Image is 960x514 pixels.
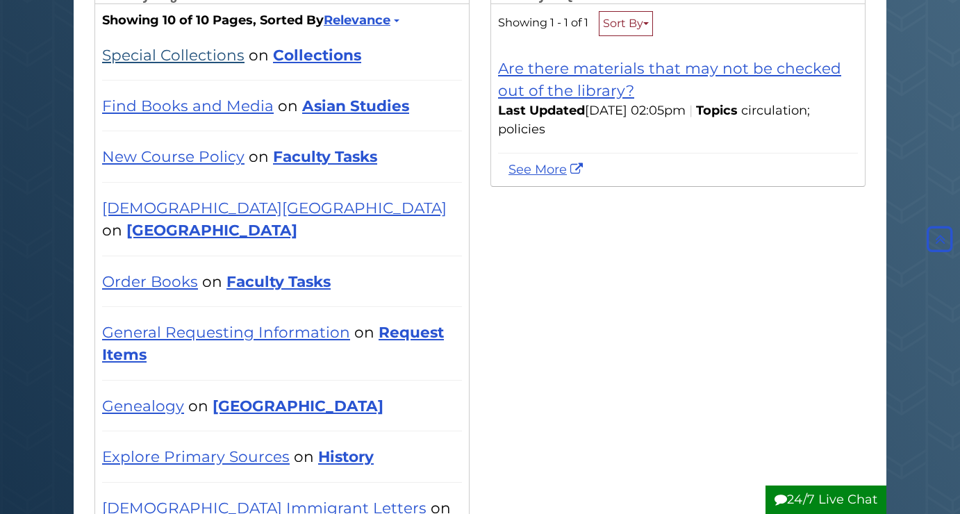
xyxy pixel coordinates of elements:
[102,272,198,290] a: Order Books
[498,120,549,139] li: policies
[318,447,374,465] a: History
[102,323,350,341] a: General Requesting Information
[102,11,462,30] strong: Showing 10 of 10 Pages, Sorted By
[102,447,290,465] a: Explore Primary Sources
[273,46,361,64] a: Collections
[498,103,813,137] ul: Topics
[102,221,122,239] span: on
[324,13,397,28] a: Relevance
[102,46,245,64] a: Special Collections
[498,59,841,99] a: Are there materials that may not be checked out of the library?
[278,97,298,115] span: on
[498,103,686,118] span: [DATE] 02:05pm
[249,147,269,165] span: on
[188,397,208,415] span: on
[226,272,331,290] a: Faculty Tasks
[923,232,957,247] a: Back to Top
[302,97,409,115] a: Asian Studies
[498,15,588,29] span: Showing 1 - 1 of 1
[741,101,813,120] li: circulation;
[126,221,297,239] a: [GEOGRAPHIC_DATA]
[696,103,738,118] span: Topics
[294,447,314,465] span: on
[102,147,245,165] a: New Course Policy
[765,486,886,514] button: 24/7 Live Chat
[102,397,184,415] a: Genealogy
[599,11,653,36] button: Sort By
[498,103,585,118] span: Last Updated
[273,147,377,165] a: Faculty Tasks
[249,46,269,64] span: on
[102,199,447,217] a: [DEMOGRAPHIC_DATA][GEOGRAPHIC_DATA]
[202,272,222,290] span: on
[508,162,586,177] a: See More
[213,397,383,415] a: [GEOGRAPHIC_DATA]
[686,103,696,118] span: |
[102,97,274,115] a: Find Books and Media
[354,323,374,341] span: on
